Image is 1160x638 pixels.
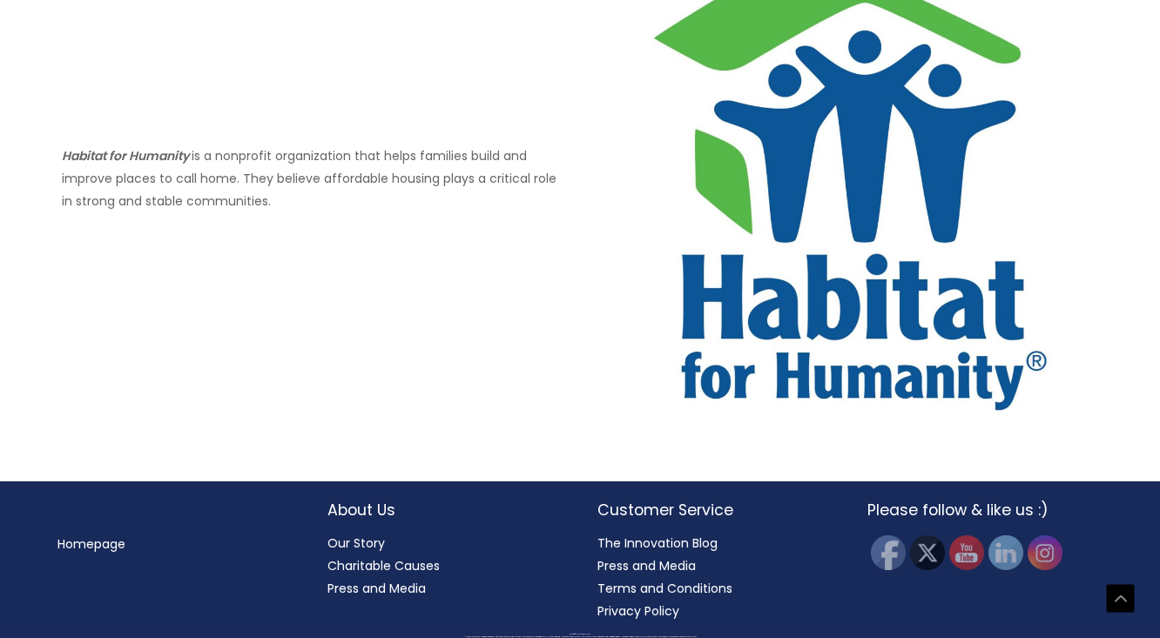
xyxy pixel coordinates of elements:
nav: Customer Service [597,532,833,622]
a: Terms and Conditions [597,580,732,597]
span: Cosmetic Solutions [579,634,590,635]
h2: About Us [327,499,563,521]
em: Habitat for Humanity [62,147,189,165]
img: Twitter [910,535,945,570]
h2: Please follow & like us :) [867,499,1103,521]
a: Our Story [327,534,385,552]
div: Copyright © 2025 [30,634,1130,635]
nav: About Us [327,532,563,600]
img: Facebook [871,535,906,570]
a: Charitable Causes [327,557,440,574]
a: Privacy Policy [597,602,679,620]
a: Homepage [57,535,125,553]
p: is a nonprofit organization that helps families build and improve places to call home. They belie... [62,144,570,212]
div: All material on this Website, including design, text, images, logos and sounds, are owned by Cosm... [30,636,1130,638]
a: Press and Media [597,557,696,574]
a: Press and Media [327,580,426,597]
nav: Menu [57,533,293,555]
h2: Customer Service [597,499,833,521]
a: The Innovation Blog [597,534,718,552]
